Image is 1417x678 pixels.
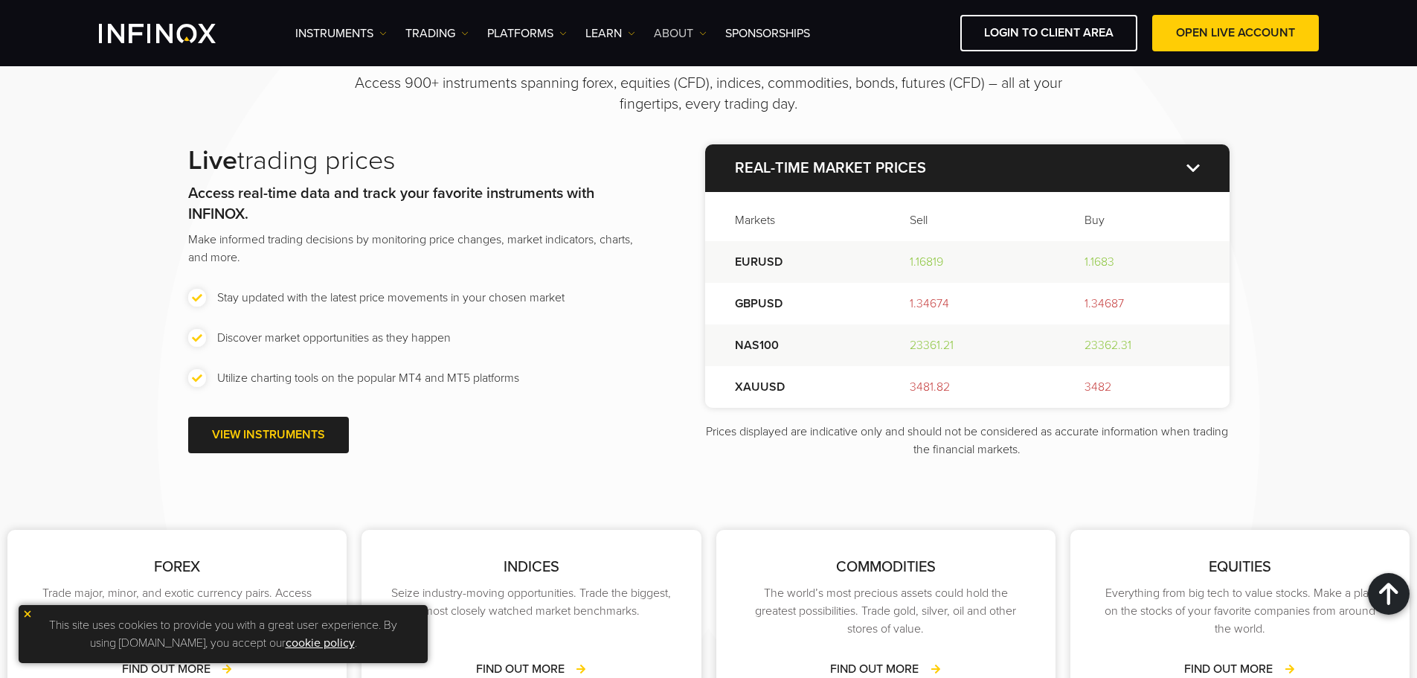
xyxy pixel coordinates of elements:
[880,241,1055,283] td: 1.16819
[585,25,635,42] a: Learn
[295,25,387,42] a: Instruments
[1055,241,1230,283] td: 1.1683
[26,613,420,656] p: This site uses cookies to provide you with a great user experience. By using [DOMAIN_NAME], you a...
[122,660,233,678] a: FIND OUT MORE
[1055,324,1230,366] td: 23362.31
[487,25,567,42] a: PLATFORMS
[1184,660,1295,678] a: FIND OUT MORE
[188,144,646,177] h2: trading prices
[705,192,880,241] th: Markets
[99,24,251,43] a: INFINOX Logo
[1055,366,1230,408] td: 3482
[746,556,1026,578] p: COMMODITIES
[22,609,33,619] img: yellow close icon
[286,636,355,650] a: cookie policy
[880,366,1055,408] td: 3481.82
[188,369,646,387] li: Utilize charting tools on the popular MT4 and MT5 platforms
[735,159,926,177] strong: Real-time market prices
[654,25,707,42] a: ABOUT
[391,556,671,578] p: INDICES
[188,144,237,176] strong: Live
[705,366,880,408] td: XAUUSD
[705,423,1230,458] p: Prices displayed are indicative only and should not be considered as accurate information when tr...
[188,289,646,307] li: Stay updated with the latest price movements in your chosen market
[337,73,1081,115] p: Access 900+ instruments spanning forex, equities (CFD), indices, commodities, bonds, futures (CFD...
[1055,283,1230,324] td: 1.34687
[705,283,880,324] td: GBPUSD
[1100,584,1380,638] p: Everything from big tech to value stocks. Make a play on the stocks of your favorite companies fr...
[830,660,941,678] a: FIND OUT MORE
[37,584,317,638] p: Trade major, minor, and exotic currency pairs. Access the world’s most liquid and popular instrum...
[880,283,1055,324] td: 1.34674
[746,584,1026,638] p: The world’s most precious assets could hold the greatest possibilities. Trade gold, silver, oil a...
[476,660,587,678] a: FIND OUT MORE
[37,556,317,578] p: FOREX
[1055,192,1230,241] th: Buy
[725,25,810,42] a: SPONSORSHIPS
[705,324,880,366] td: NAS100
[1152,15,1319,51] a: OPEN LIVE ACCOUNT
[188,329,646,347] li: Discover market opportunities as they happen
[880,192,1055,241] th: Sell
[188,417,349,453] a: VIEW INSTRUMENTS
[405,25,469,42] a: TRADING
[188,231,646,266] p: Make informed trading decisions by monitoring price changes, market indicators, charts, and more.
[960,15,1137,51] a: LOGIN TO CLIENT AREA
[188,185,594,223] strong: Access real-time data and track your favorite instruments with INFINOX.
[705,241,880,283] td: EURUSD
[880,324,1055,366] td: 23361.21
[391,584,671,620] p: Seize industry-moving opportunities. Trade the biggest, most closely watched market benchmarks.
[1100,556,1380,578] p: EQUITIES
